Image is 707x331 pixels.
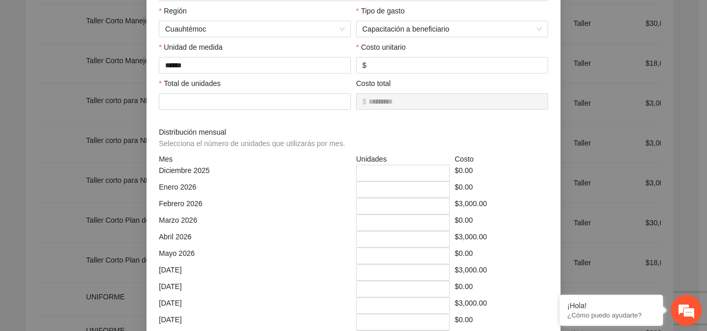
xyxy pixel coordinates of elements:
[170,5,195,30] div: Minimizar ventana de chat en vivo
[156,297,353,314] div: [DATE]
[356,78,391,89] label: Costo total
[159,5,187,17] label: Región
[452,231,551,248] div: $3,000.00
[452,198,551,214] div: $3,000.00
[452,297,551,314] div: $3,000.00
[156,181,353,198] div: Enero 2026
[156,231,353,248] div: Abril 2026
[452,264,551,281] div: $3,000.00
[156,153,353,165] div: Mes
[159,78,220,89] label: Total de unidades
[356,5,405,17] label: Tipo de gasto
[567,301,655,310] div: ¡Hola!
[156,314,353,330] div: [DATE]
[156,165,353,181] div: Diciembre 2025
[165,21,345,37] span: Cuauhtémoc
[159,139,345,148] span: Selecciona el número de unidades que utilizarás por mes.
[5,221,197,257] textarea: Escriba su mensaje y pulse “Intro”
[156,281,353,297] div: [DATE]
[362,96,366,107] span: $
[567,311,655,319] p: ¿Cómo puedo ayudarte?
[156,248,353,264] div: Mayo 2026
[356,41,406,53] label: Costo unitario
[353,153,452,165] div: Unidades
[452,165,551,181] div: $0.00
[452,214,551,231] div: $0.00
[156,198,353,214] div: Febrero 2026
[452,281,551,297] div: $0.00
[452,181,551,198] div: $0.00
[452,248,551,264] div: $0.00
[362,60,366,71] span: $
[452,314,551,330] div: $0.00
[452,153,551,165] div: Costo
[156,214,353,231] div: Marzo 2026
[159,41,223,53] label: Unidad de medida
[60,107,143,212] span: Estamos en línea.
[362,21,542,37] span: Capacitación a beneficiario
[54,53,174,66] div: Chatee con nosotros ahora
[156,264,353,281] div: [DATE]
[159,126,349,149] span: Distribución mensual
